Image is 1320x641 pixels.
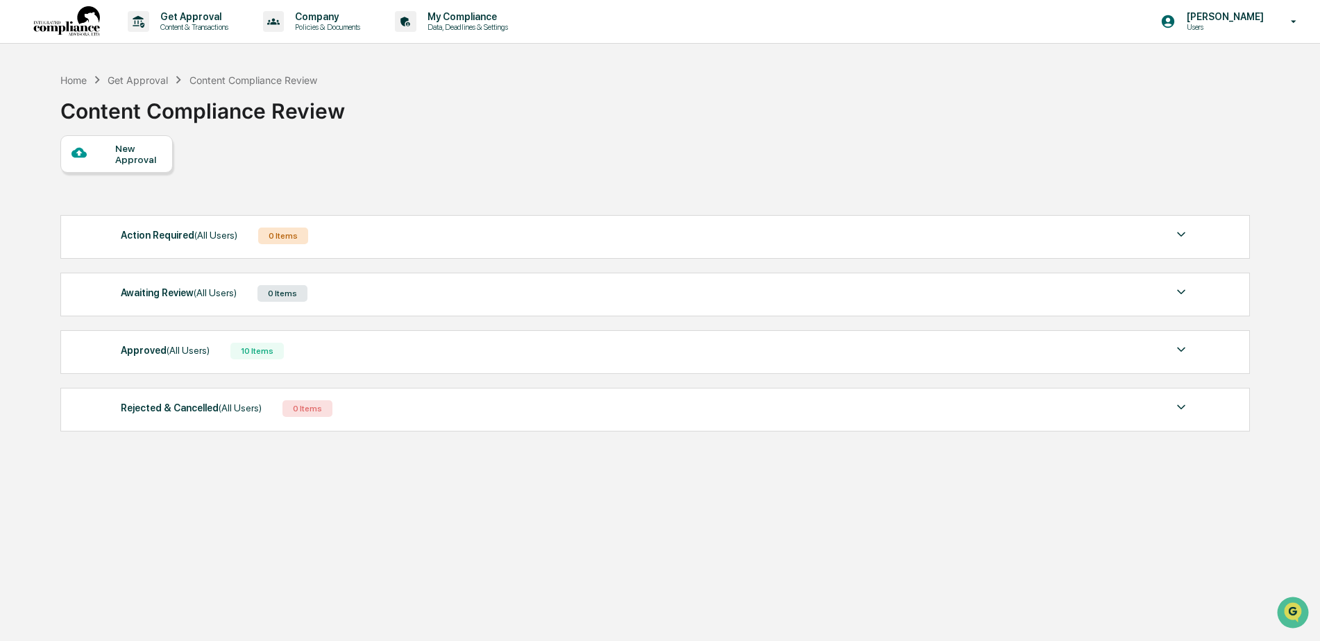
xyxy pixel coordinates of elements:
[14,29,253,51] p: How can we help?
[115,175,172,189] span: Attestations
[284,22,367,32] p: Policies & Documents
[1176,11,1271,22] p: [PERSON_NAME]
[138,235,168,246] span: Pylon
[28,201,87,215] span: Data Lookup
[47,120,176,131] div: We're available if you need us!
[257,285,307,302] div: 0 Items
[149,22,235,32] p: Content & Transactions
[236,110,253,127] button: Start new chat
[230,343,284,359] div: 10 Items
[47,106,228,120] div: Start new chat
[189,74,317,86] div: Content Compliance Review
[115,143,162,165] div: New Approval
[28,175,90,189] span: Preclearance
[14,203,25,214] div: 🔎
[284,11,367,22] p: Company
[95,169,178,194] a: 🗄️Attestations
[1173,284,1190,300] img: caret
[98,234,168,246] a: Powered byPylon
[282,400,332,417] div: 0 Items
[416,11,515,22] p: My Compliance
[219,402,262,413] span: (All Users)
[121,226,237,244] div: Action Required
[14,176,25,187] div: 🖐️
[8,169,95,194] a: 🖐️Preclearance
[258,228,308,244] div: 0 Items
[121,341,210,359] div: Approved
[101,176,112,187] div: 🗄️
[14,106,39,131] img: 1746055101610-c473b297-6a78-478c-a979-82029cc54cd1
[194,230,237,241] span: (All Users)
[1173,226,1190,243] img: caret
[1176,22,1271,32] p: Users
[167,345,210,356] span: (All Users)
[108,74,168,86] div: Get Approval
[33,6,100,37] img: logo
[121,399,262,417] div: Rejected & Cancelled
[60,87,345,123] div: Content Compliance Review
[1173,399,1190,416] img: caret
[416,22,515,32] p: Data, Deadlines & Settings
[60,74,87,86] div: Home
[1173,341,1190,358] img: caret
[1276,595,1313,633] iframe: Open customer support
[8,196,93,221] a: 🔎Data Lookup
[149,11,235,22] p: Get Approval
[194,287,237,298] span: (All Users)
[121,284,237,302] div: Awaiting Review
